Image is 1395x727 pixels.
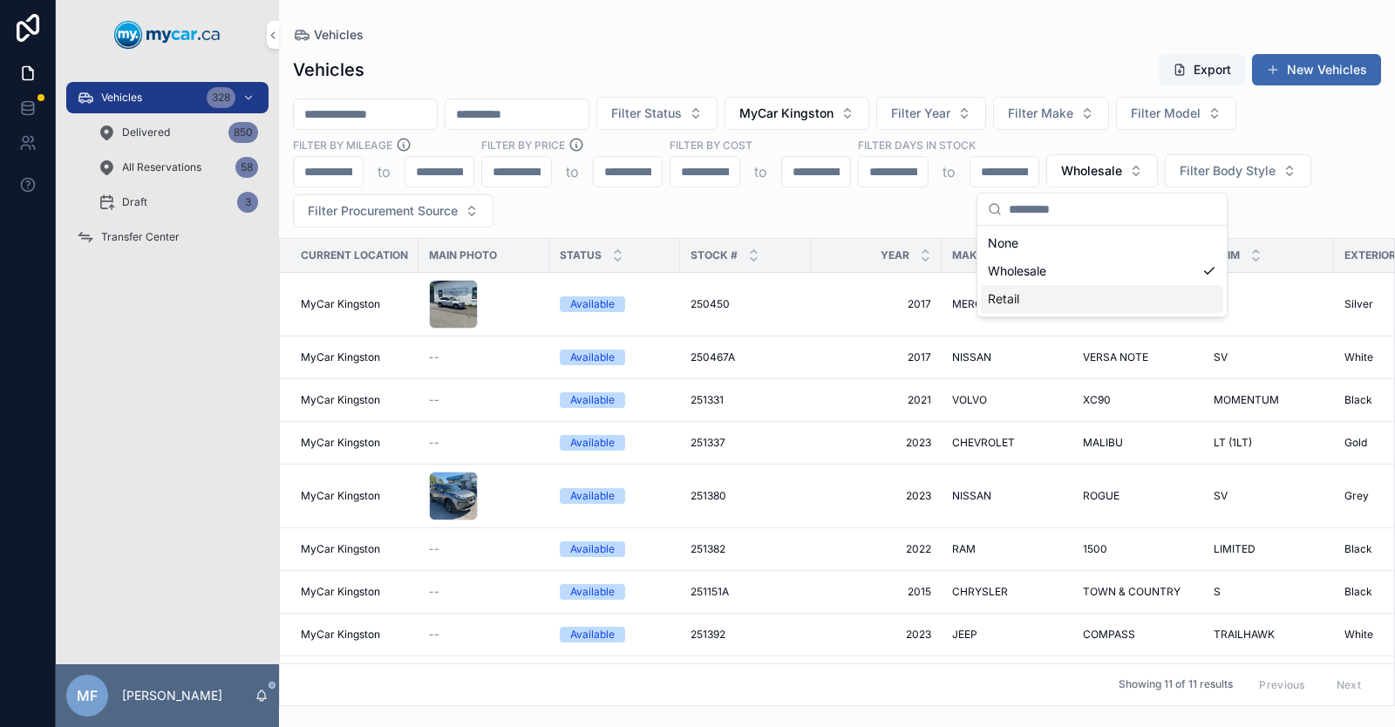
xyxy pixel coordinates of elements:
[301,393,408,407] a: MyCar Kingston
[122,687,222,704] p: [PERSON_NAME]
[821,628,931,642] a: 2023
[1214,585,1324,599] a: S
[122,126,170,139] span: Delivered
[1083,585,1181,599] span: TOWN & COUNTRY
[1344,628,1373,642] span: White
[952,489,1062,503] a: NISSAN
[570,392,615,408] div: Available
[1344,297,1373,311] span: Silver
[691,585,800,599] a: 251151A
[566,161,579,182] p: to
[1214,350,1324,364] a: SV
[66,82,269,113] a: Vehicles328
[1214,628,1275,642] span: TRAILHAWK
[228,122,258,143] div: 850
[1159,54,1245,85] button: Export
[560,296,670,312] a: Available
[821,585,931,599] a: 2015
[1083,393,1193,407] a: XC90
[691,489,800,503] a: 251380
[952,248,983,262] span: Make
[691,297,800,311] a: 250450
[952,393,1062,407] a: VOLVO
[1083,350,1193,364] a: VERSA NOTE
[429,248,497,262] span: Main Photo
[570,627,615,642] div: Available
[691,542,800,556] a: 251382
[952,393,987,407] span: VOLVO
[1344,489,1369,503] span: Grey
[670,137,752,153] label: FILTER BY COST
[881,248,909,262] span: Year
[301,585,380,599] span: MyCar Kingston
[429,350,439,364] span: --
[1083,628,1193,642] a: COMPASS
[952,585,1008,599] span: CHRYSLER
[1061,162,1122,180] span: Wholesale
[570,435,615,451] div: Available
[1083,350,1148,364] span: VERSA NOTE
[560,248,602,262] span: Status
[429,542,439,556] span: --
[301,436,380,450] span: MyCar Kingston
[301,297,380,311] span: MyCar Kingston
[1083,436,1123,450] span: MALIBU
[378,161,391,182] p: to
[114,21,221,49] img: App logo
[1344,542,1372,556] span: Black
[691,628,800,642] a: 251392
[981,229,1223,257] div: None
[66,221,269,253] a: Transfer Center
[952,297,1062,311] a: MERCEDES-BENZ
[429,628,439,642] span: --
[207,87,235,108] div: 328
[952,542,1062,556] a: RAM
[596,97,718,130] button: Select Button
[952,436,1015,450] span: CHEVROLET
[981,257,1223,285] div: Wholesale
[1214,489,1228,503] span: SV
[481,137,565,153] label: FILTER BY PRICE
[301,248,408,262] span: Current Location
[821,489,931,503] a: 2023
[87,187,269,218] a: Draft3
[1214,393,1279,407] span: MOMENTUM
[301,489,408,503] a: MyCar Kingston
[821,297,931,311] a: 2017
[314,26,364,44] span: Vehicles
[821,393,931,407] span: 2021
[87,152,269,183] a: All Reservations58
[821,542,931,556] span: 2022
[1008,105,1073,122] span: Filter Make
[1180,162,1276,180] span: Filter Body Style
[308,202,458,220] span: Filter Procurement Source
[952,628,1062,642] a: JEEP
[1214,542,1255,556] span: LIMITED
[1252,54,1381,85] button: New Vehicles
[560,541,670,557] a: Available
[429,393,439,407] span: --
[301,628,408,642] a: MyCar Kingston
[725,97,869,130] button: Select Button
[1131,105,1201,122] span: Filter Model
[821,350,931,364] a: 2017
[1083,489,1119,503] span: ROGUE
[754,161,767,182] p: to
[952,628,977,642] span: JEEP
[77,685,98,706] span: MF
[1214,297,1324,311] a: --
[691,436,725,450] span: 251337
[1046,154,1158,187] button: Select Button
[122,160,201,174] span: All Reservations
[611,105,682,122] span: Filter Status
[1083,542,1107,556] span: 1500
[1344,585,1372,599] span: Black
[876,97,986,130] button: Select Button
[1214,436,1324,450] a: LT (1LT)
[821,436,931,450] a: 2023
[301,628,380,642] span: MyCar Kingston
